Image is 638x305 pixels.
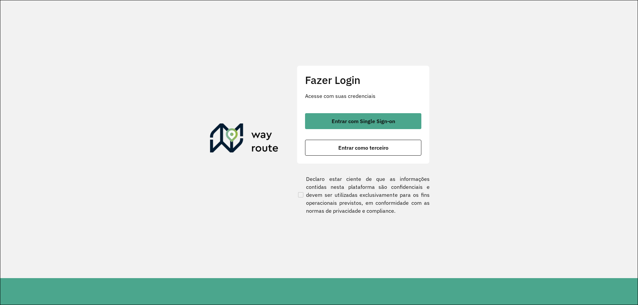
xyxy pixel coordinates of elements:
button: button [305,113,421,129]
p: Acesse com suas credenciais [305,92,421,100]
label: Declaro estar ciente de que as informações contidas nesta plataforma são confidenciais e devem se... [297,175,430,215]
span: Entrar com Single Sign-on [332,118,395,124]
button: button [305,140,421,156]
span: Entrar como terceiro [338,145,388,150]
img: Roteirizador AmbevTech [210,123,278,155]
h2: Fazer Login [305,74,421,86]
